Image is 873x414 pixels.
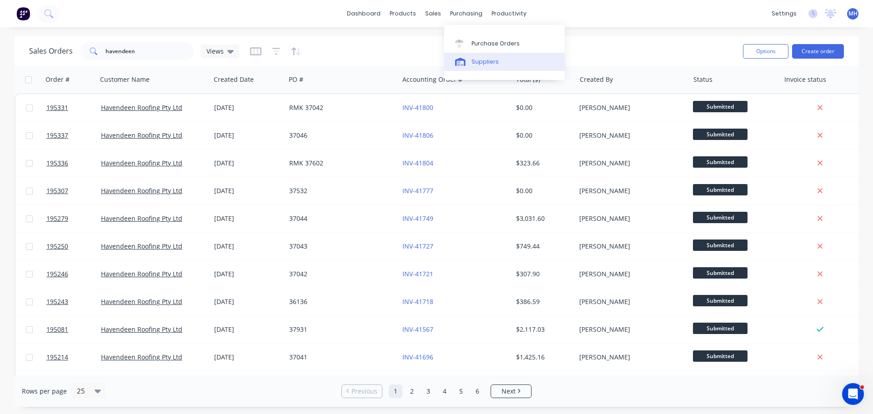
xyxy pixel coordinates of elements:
span: Next [502,387,516,396]
a: 195243 [46,288,101,315]
span: 195243 [46,297,68,306]
div: $1,425.16 [516,353,569,362]
div: [PERSON_NAME] [579,186,680,195]
a: INV-41749 [402,214,433,223]
div: $0.00 [516,103,569,112]
div: [DATE] [214,159,282,168]
span: 195279 [46,214,68,223]
input: Search... [105,42,194,60]
div: $0.00 [516,131,569,140]
div: 37042 [289,269,390,279]
button: Create order [792,44,844,59]
span: 195081 [46,325,68,334]
a: Page 3 [421,384,435,398]
span: 195307 [46,186,68,195]
div: $3,031.60 [516,214,569,223]
div: RMK 37042 [289,103,390,112]
a: 195155 [46,371,101,399]
div: 37043 [289,242,390,251]
div: Created By [580,75,613,84]
a: Havendeen Roofing Pty Ltd [101,353,182,361]
a: Page 5 [454,384,468,398]
span: Submitted [693,239,748,251]
div: [PERSON_NAME] [579,242,680,251]
span: Submitted [693,350,748,362]
span: 195246 [46,269,68,279]
a: 195336 [46,150,101,177]
span: Submitted [693,129,748,140]
span: Rows per page [22,387,67,396]
a: Page 1 is your current page [389,384,402,398]
div: [DATE] [214,131,282,140]
div: Customer Name [100,75,150,84]
a: 195337 [46,122,101,149]
div: [DATE] [214,103,282,112]
div: [PERSON_NAME] [579,353,680,362]
a: INV-41567 [402,325,433,334]
div: Order # [45,75,70,84]
a: INV-41800 [402,103,433,112]
a: 195279 [46,205,101,232]
div: 37046 [289,131,390,140]
a: Page 6 [471,384,484,398]
a: INV-41727 [402,242,433,250]
a: INV-41696 [402,353,433,361]
div: $323.66 [516,159,569,168]
div: 37041 [289,353,390,362]
a: dashboard [342,7,385,20]
div: [DATE] [214,214,282,223]
span: 195337 [46,131,68,140]
a: Next page [491,387,531,396]
div: productivity [487,7,531,20]
div: 37044 [289,214,390,223]
iframe: Intercom live chat [842,383,864,405]
div: $0.00 [516,186,569,195]
a: Purchase Orders [444,34,565,52]
div: Accounting Order # [402,75,462,84]
a: Havendeen Roofing Pty Ltd [101,186,182,195]
a: Havendeen Roofing Pty Ltd [101,242,182,250]
div: $386.59 [516,297,569,306]
a: Previous page [342,387,382,396]
div: [DATE] [214,297,282,306]
a: INV-41718 [402,297,433,306]
a: Havendeen Roofing Pty Ltd [101,325,182,334]
a: 195331 [46,94,101,121]
div: Purchase Orders [472,40,520,48]
div: $2,117.03 [516,325,569,334]
a: 195250 [46,233,101,260]
div: [PERSON_NAME] [579,214,680,223]
div: 37931 [289,325,390,334]
div: products [385,7,421,20]
div: 36136 [289,297,390,306]
a: INV-41777 [402,186,433,195]
span: 195214 [46,353,68,362]
span: Submitted [693,101,748,112]
div: $307.90 [516,269,569,279]
div: Invoice status [784,75,826,84]
span: Previous [351,387,377,396]
div: Created Date [214,75,254,84]
div: [PERSON_NAME] [579,159,680,168]
a: Havendeen Roofing Pty Ltd [101,131,182,140]
a: 195246 [46,260,101,288]
a: INV-41721 [402,269,433,278]
a: Havendeen Roofing Pty Ltd [101,214,182,223]
div: PO # [289,75,303,84]
button: Options [743,44,788,59]
a: Page 2 [405,384,419,398]
span: Submitted [693,156,748,168]
span: 195331 [46,103,68,112]
a: 195081 [46,316,101,343]
span: Submitted [693,295,748,306]
img: Factory [16,7,30,20]
a: Havendeen Roofing Pty Ltd [101,159,182,167]
a: INV-41804 [402,159,433,167]
a: 195214 [46,344,101,371]
div: [DATE] [214,269,282,279]
div: purchasing [446,7,487,20]
div: [PERSON_NAME] [579,131,680,140]
ul: Pagination [338,384,535,398]
a: Havendeen Roofing Pty Ltd [101,103,182,112]
div: [PERSON_NAME] [579,269,680,279]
